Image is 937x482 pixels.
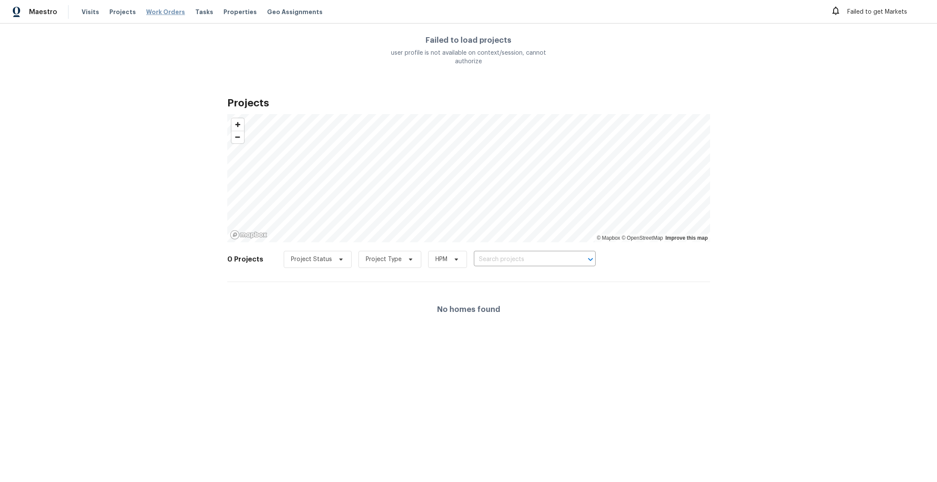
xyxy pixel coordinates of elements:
[831,5,924,19] div: Failed to get Markets
[109,8,136,16] span: Projects
[230,230,267,240] a: Mapbox homepage
[227,114,710,242] canvas: Map
[146,8,185,16] span: Work Orders
[474,253,572,266] input: Search projects
[665,235,708,241] a: Improve this map
[437,305,500,314] h4: No homes found
[622,235,663,241] a: OpenStreetMap
[232,118,244,131] button: Zoom in
[291,255,332,264] span: Project Status
[435,255,447,264] span: HPM
[383,49,554,66] div: user profile is not available on context/session, cannot authorize
[29,8,57,16] span: Maestro
[223,8,257,16] span: Properties
[585,253,596,265] button: Open
[232,131,244,143] button: Zoom out
[366,255,402,264] span: Project Type
[383,36,554,44] h4: Failed to load projects
[267,8,323,16] span: Geo Assignments
[195,9,213,15] span: Tasks
[227,255,263,264] h2: 0 Projects
[227,99,710,107] h2: Projects
[82,8,99,16] span: Visits
[597,235,620,241] a: Mapbox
